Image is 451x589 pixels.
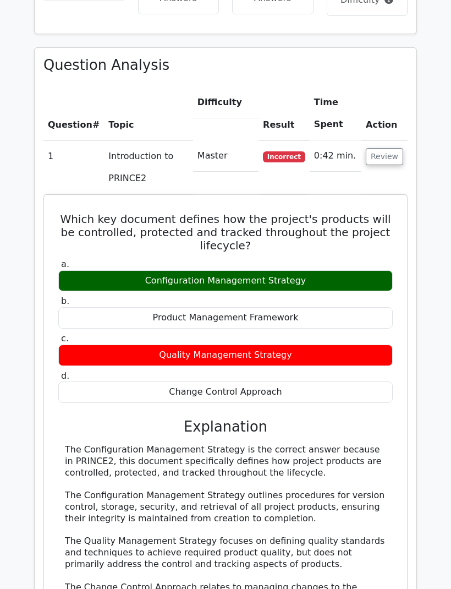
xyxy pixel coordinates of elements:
span: Incorrect [263,151,305,162]
th: # [43,87,104,140]
td: 0:42 min. [310,140,361,172]
div: Configuration Management Strategy [58,270,393,292]
th: Difficulty [193,87,258,118]
h3: Question Analysis [43,57,408,74]
h3: Explanation [65,418,386,435]
th: Topic [104,87,193,140]
span: Question [48,119,92,130]
span: a. [61,259,69,269]
td: Introduction to PRINCE2 [104,140,193,194]
th: Action [361,87,408,140]
span: d. [61,370,69,381]
th: Result [258,87,310,140]
div: Product Management Framework [58,307,393,329]
button: Review [366,148,403,165]
div: Change Control Approach [58,381,393,403]
th: Time Spent [310,87,361,140]
h5: Which key document defines how the project's products will be controlled, protected and tracked t... [57,212,394,252]
td: Master [193,140,258,172]
td: 1 [43,140,104,194]
div: Quality Management Strategy [58,345,393,366]
span: c. [61,333,69,343]
span: b. [61,296,69,306]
